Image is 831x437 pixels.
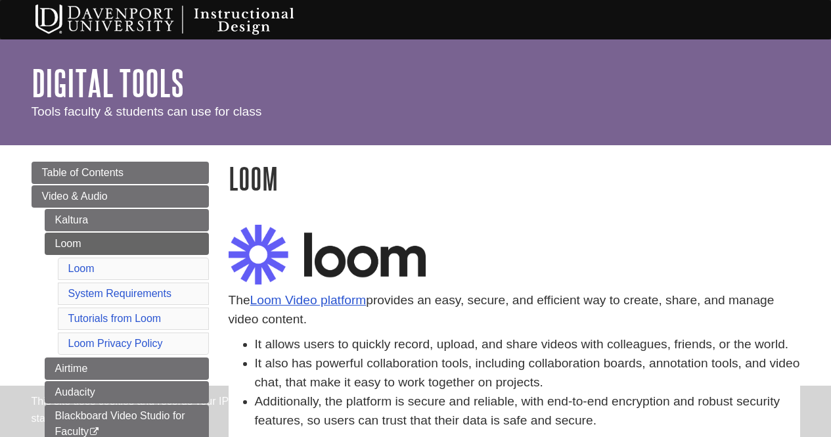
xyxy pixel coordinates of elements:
[32,162,209,184] a: Table of Contents
[255,392,800,430] li: Additionally, the platform is secure and reliable, with end-to-end encryption and robust security...
[68,263,95,274] a: Loom
[68,338,163,349] a: Loom Privacy Policy
[32,62,184,103] a: Digital Tools
[229,291,800,329] p: The provides an easy, secure, and efficient way to create, share, and manage video content.
[68,288,171,299] a: System Requirements
[45,357,209,380] a: Airtime
[32,104,262,118] span: Tools faculty & students can use for class
[42,167,124,178] span: Table of Contents
[45,209,209,231] a: Kaltura
[255,335,800,354] li: It allows users to quickly record, upload, and share videos with colleagues, friends, or the world.
[32,185,209,208] a: Video & Audio
[68,313,162,324] a: Tutorials from Loom
[229,225,426,285] img: loom logo
[45,381,209,403] a: Audacity
[45,233,209,255] a: Loom
[89,428,100,436] i: This link opens in a new window
[25,3,340,36] img: Davenport University Instructional Design
[255,354,800,392] li: It also has powerful collaboration tools, including collaboration boards, annotation tools, and v...
[229,162,800,195] h1: Loom
[250,293,367,307] a: Loom Video platform
[42,191,108,202] span: Video & Audio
